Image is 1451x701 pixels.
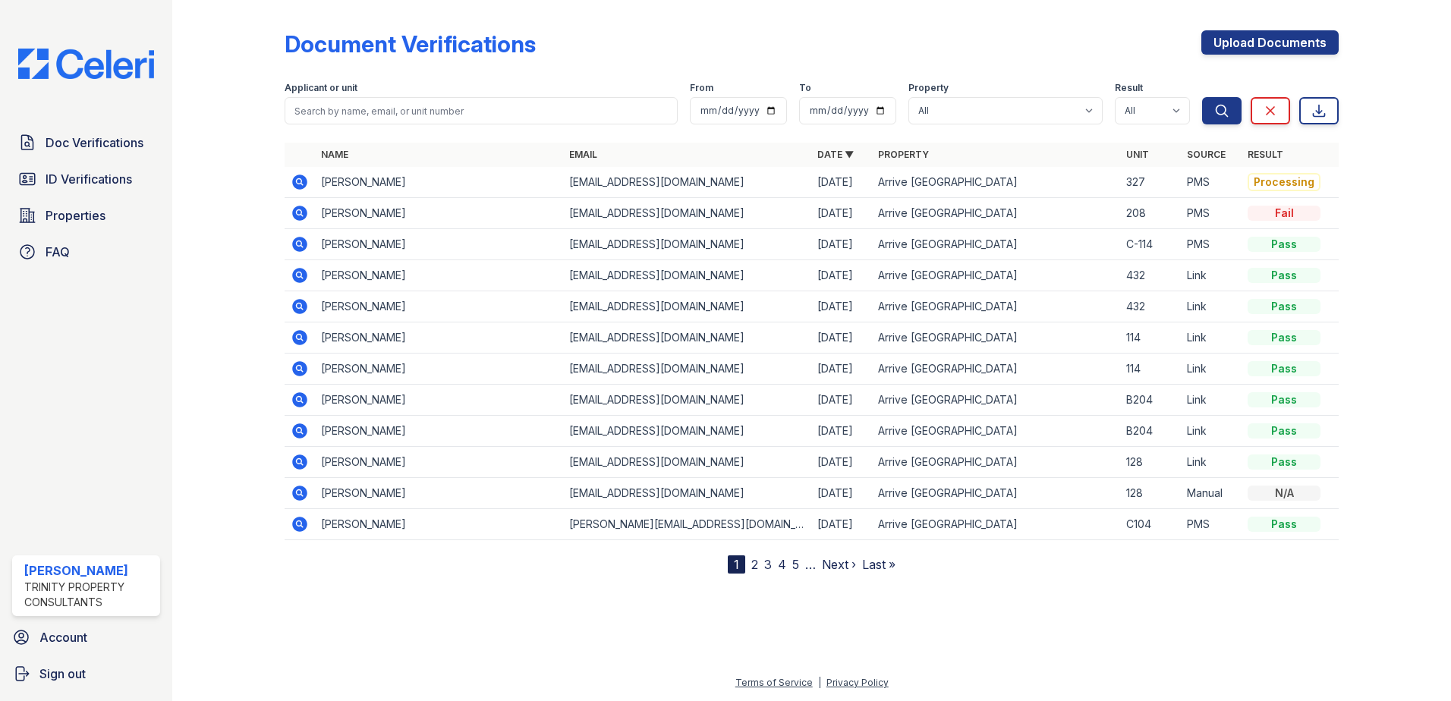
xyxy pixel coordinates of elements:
[811,291,872,322] td: [DATE]
[872,260,1120,291] td: Arrive [GEOGRAPHIC_DATA]
[1248,206,1320,221] div: Fail
[799,82,811,94] label: To
[285,30,536,58] div: Document Verifications
[285,82,357,94] label: Applicant or unit
[1181,167,1242,198] td: PMS
[315,167,563,198] td: [PERSON_NAME]
[908,82,949,94] label: Property
[315,447,563,478] td: [PERSON_NAME]
[1248,330,1320,345] div: Pass
[315,354,563,385] td: [PERSON_NAME]
[315,385,563,416] td: [PERSON_NAME]
[1181,478,1242,509] td: Manual
[563,478,811,509] td: [EMAIL_ADDRESS][DOMAIN_NAME]
[1181,416,1242,447] td: Link
[315,416,563,447] td: [PERSON_NAME]
[1120,385,1181,416] td: B204
[12,127,160,158] a: Doc Verifications
[1248,361,1320,376] div: Pass
[1120,416,1181,447] td: B204
[764,557,772,572] a: 3
[46,170,132,188] span: ID Verifications
[872,416,1120,447] td: Arrive [GEOGRAPHIC_DATA]
[862,557,895,572] a: Last »
[39,628,87,646] span: Account
[46,206,105,225] span: Properties
[872,509,1120,540] td: Arrive [GEOGRAPHIC_DATA]
[872,385,1120,416] td: Arrive [GEOGRAPHIC_DATA]
[39,665,86,683] span: Sign out
[6,49,166,79] img: CE_Logo_Blue-a8612792a0a2168367f1c8372b55b34899dd931a85d93a1a3d3e32e68fde9ad4.png
[569,149,597,160] a: Email
[872,167,1120,198] td: Arrive [GEOGRAPHIC_DATA]
[872,478,1120,509] td: Arrive [GEOGRAPHIC_DATA]
[1248,454,1320,470] div: Pass
[811,229,872,260] td: [DATE]
[1120,354,1181,385] td: 114
[563,447,811,478] td: [EMAIL_ADDRESS][DOMAIN_NAME]
[1120,447,1181,478] td: 128
[811,478,872,509] td: [DATE]
[1120,322,1181,354] td: 114
[1187,149,1226,160] a: Source
[1201,30,1339,55] a: Upload Documents
[6,622,166,652] a: Account
[1181,385,1242,416] td: Link
[818,677,821,688] div: |
[751,557,758,572] a: 2
[1181,229,1242,260] td: PMS
[1126,149,1149,160] a: Unit
[563,416,811,447] td: [EMAIL_ADDRESS][DOMAIN_NAME]
[811,322,872,354] td: [DATE]
[563,198,811,229] td: [EMAIL_ADDRESS][DOMAIN_NAME]
[1248,173,1320,191] div: Processing
[1248,517,1320,532] div: Pass
[817,149,854,160] a: Date ▼
[1181,198,1242,229] td: PMS
[1181,354,1242,385] td: Link
[1248,423,1320,439] div: Pass
[811,447,872,478] td: [DATE]
[563,260,811,291] td: [EMAIL_ADDRESS][DOMAIN_NAME]
[872,291,1120,322] td: Arrive [GEOGRAPHIC_DATA]
[1115,82,1143,94] label: Result
[728,555,745,574] div: 1
[811,167,872,198] td: [DATE]
[1248,268,1320,283] div: Pass
[563,509,811,540] td: [PERSON_NAME][EMAIL_ADDRESS][DOMAIN_NAME]
[811,509,872,540] td: [DATE]
[315,322,563,354] td: [PERSON_NAME]
[1248,149,1283,160] a: Result
[315,291,563,322] td: [PERSON_NAME]
[321,149,348,160] a: Name
[6,659,166,689] a: Sign out
[1120,291,1181,322] td: 432
[1120,229,1181,260] td: C-114
[315,229,563,260] td: [PERSON_NAME]
[1248,486,1320,501] div: N/A
[1181,509,1242,540] td: PMS
[1120,478,1181,509] td: 128
[315,509,563,540] td: [PERSON_NAME]
[12,237,160,267] a: FAQ
[811,385,872,416] td: [DATE]
[563,322,811,354] td: [EMAIL_ADDRESS][DOMAIN_NAME]
[46,134,143,152] span: Doc Verifications
[1181,447,1242,478] td: Link
[12,200,160,231] a: Properties
[24,580,154,610] div: Trinity Property Consultants
[872,229,1120,260] td: Arrive [GEOGRAPHIC_DATA]
[1120,167,1181,198] td: 327
[811,354,872,385] td: [DATE]
[822,557,856,572] a: Next ›
[878,149,929,160] a: Property
[811,198,872,229] td: [DATE]
[872,322,1120,354] td: Arrive [GEOGRAPHIC_DATA]
[1120,509,1181,540] td: C104
[778,557,786,572] a: 4
[826,677,889,688] a: Privacy Policy
[24,561,154,580] div: [PERSON_NAME]
[690,82,713,94] label: From
[872,354,1120,385] td: Arrive [GEOGRAPHIC_DATA]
